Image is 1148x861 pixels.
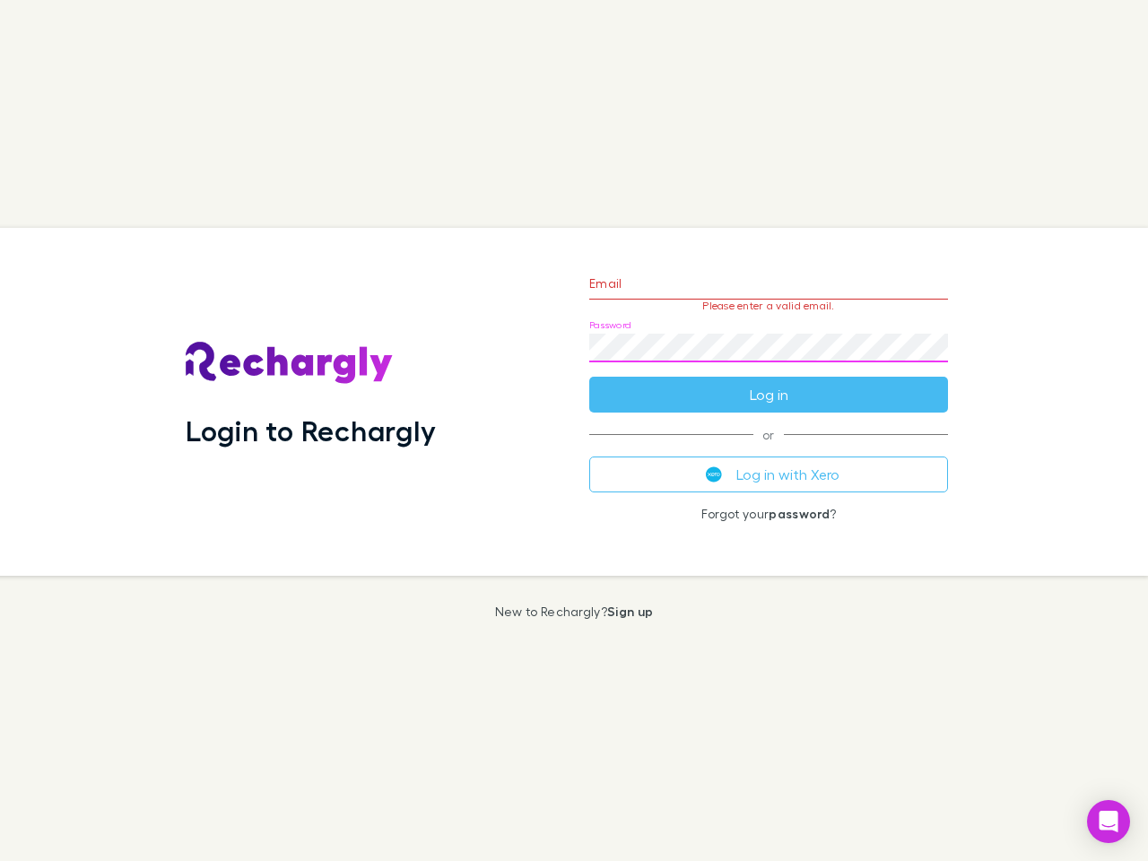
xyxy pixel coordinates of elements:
[589,434,948,435] span: or
[589,377,948,413] button: Log in
[589,300,948,312] p: Please enter a valid email.
[769,506,830,521] a: password
[186,413,436,448] h1: Login to Rechargly
[589,318,631,332] label: Password
[1087,800,1130,843] div: Open Intercom Messenger
[589,507,948,521] p: Forgot your ?
[706,466,722,483] img: Xero's logo
[589,457,948,492] button: Log in with Xero
[607,604,653,619] a: Sign up
[495,604,654,619] p: New to Rechargly?
[186,342,394,385] img: Rechargly's Logo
